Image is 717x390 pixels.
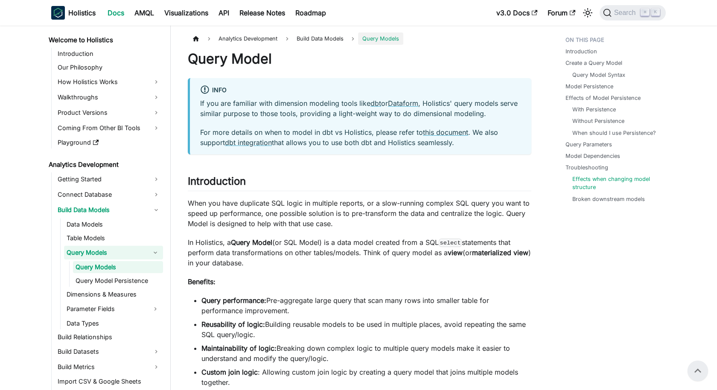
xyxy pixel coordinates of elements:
[565,47,597,55] a: Introduction
[214,32,282,45] span: Analytics Development
[565,140,612,148] a: Query Parameters
[188,32,204,45] a: Home page
[64,288,163,300] a: Dimensions & Measures
[43,26,171,390] nav: Docs sidebar
[148,246,163,259] button: Collapse sidebar category 'Query Models'
[55,48,163,60] a: Introduction
[201,368,258,376] strong: Custom join logic
[188,175,531,191] h2: Introduction
[565,59,622,67] a: Create a Query Model
[231,238,272,247] strong: Query Model
[51,6,65,20] img: Holistics
[201,320,265,329] strong: Reusability of logic:
[572,129,656,137] a: When should I use Persistence?
[55,331,163,343] a: Build Relationships
[651,9,660,16] kbd: K
[55,375,163,387] a: Import CSV & Google Sheets
[581,6,595,20] button: Switch between dark and light mode (currently light mode)
[600,5,666,20] button: Search (Command+K)
[55,106,163,119] a: Product Versions
[200,127,521,148] p: For more details on when to model in dbt vs Holistics, please refer to . We also support that all...
[423,128,468,137] a: this document
[201,319,531,340] li: Building reusable models to be used in multiple places, avoid repeating the same SQL query/logic.
[55,360,163,374] a: Build Metrics
[491,6,542,20] a: v3.0 Docs
[641,9,649,16] kbd: ⌘
[572,175,657,191] a: Effects when changing model structure
[159,6,213,20] a: Visualizations
[64,317,163,329] a: Data Types
[358,32,403,45] span: Query Models
[64,302,148,316] a: Parameter Fields
[55,61,163,73] a: Our Philosophy
[64,218,163,230] a: Data Models
[201,367,531,387] li: : Allowing custom join logic by creating a query model that joins multiple models together.
[73,261,163,273] a: Query Models
[688,361,708,381] button: Scroll back to top
[46,159,163,171] a: Analytics Development
[188,237,531,268] p: In Holistics, a (or SQL Model) is a data model created from a SQL statements that perform data tr...
[55,188,163,201] a: Connect Database
[565,152,620,160] a: Model Dependencies
[201,296,266,305] strong: Query performance:
[572,195,645,203] a: Broken downstream models
[448,248,463,257] strong: view
[200,85,521,96] div: info
[73,275,163,287] a: Query Model Persistence
[572,71,625,79] a: Query Model Syntax
[64,232,163,244] a: Table Models
[612,9,641,17] span: Search
[148,302,163,316] button: Expand sidebar category 'Parameter Fields'
[213,6,234,20] a: API
[188,277,216,286] strong: Benefits:
[572,117,624,125] a: Without Persistence
[472,248,528,257] strong: materialized view
[55,75,163,89] a: How Holistics Works
[188,50,531,67] h1: Query Model
[565,94,641,102] a: Effects of Model Persistence
[129,6,159,20] a: AMQL
[201,344,277,352] strong: Maintainability of logic:
[201,295,531,316] li: Pre-aggregate large query that scan many rows into smaller table for performance improvement.
[55,203,163,217] a: Build Data Models
[102,6,129,20] a: Docs
[290,6,331,20] a: Roadmap
[51,6,96,20] a: HolisticsHolistics
[234,6,290,20] a: Release Notes
[572,105,616,114] a: With Persistence
[68,8,96,18] b: Holistics
[565,163,608,172] a: Troubleshooting
[542,6,580,20] a: Forum
[370,99,381,108] a: dbt
[55,345,163,358] a: Build Datasets
[200,98,521,119] p: If you are familiar with dimension modeling tools like or , Holistics' query models serve similar...
[55,172,163,186] a: Getting Started
[55,137,163,148] a: Playground
[201,343,531,364] li: Breaking down complex logic to multiple query models make it easier to understand and modify the ...
[188,198,531,229] p: When you have duplicate SQL logic in multiple reports, or a slow-running complex SQL query you wa...
[292,32,348,45] span: Build Data Models
[64,246,148,259] a: Query Models
[46,34,163,46] a: Welcome to Holistics
[55,121,163,135] a: Coming From Other BI Tools
[225,138,272,147] a: dbt integration
[565,82,613,90] a: Model Persistence
[439,239,462,247] code: select
[388,99,418,108] a: Dataform
[55,90,163,104] a: Walkthroughs
[188,32,531,45] nav: Breadcrumbs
